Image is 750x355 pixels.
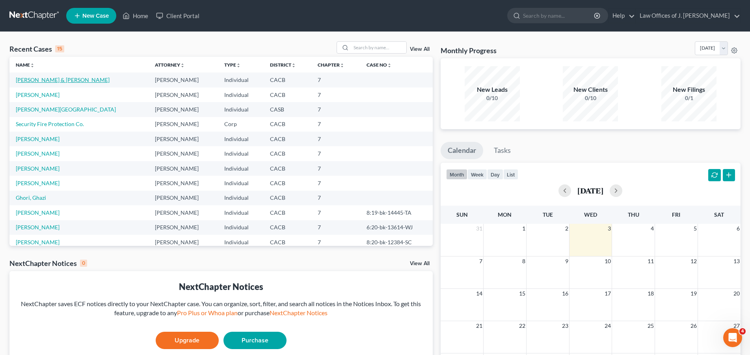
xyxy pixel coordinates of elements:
a: [PERSON_NAME] [16,136,60,142]
div: 0 [80,260,87,267]
a: [PERSON_NAME] [16,91,60,98]
td: 7 [311,72,360,87]
td: [PERSON_NAME] [149,220,218,235]
a: Case Nounfold_more [367,62,392,68]
td: Individual [218,87,264,102]
span: 3 [607,224,612,233]
span: 5 [693,224,698,233]
td: 7 [311,176,360,190]
td: 7 [311,220,360,235]
span: 26 [690,321,698,331]
td: 8:20-bk-12384-SC [360,235,433,249]
a: [PERSON_NAME] [16,239,60,245]
span: Mon [498,211,512,218]
td: 7 [311,132,360,146]
td: Individual [218,146,264,161]
a: [PERSON_NAME] [16,150,60,157]
i: unfold_more [340,63,344,68]
td: CACB [264,72,311,87]
span: New Case [82,13,109,19]
td: CACB [264,176,311,190]
a: NextChapter Notices [270,309,328,316]
iframe: Intercom live chat [723,328,742,347]
span: 31 [475,224,483,233]
a: Law Offices of J. [PERSON_NAME] [636,9,740,23]
div: 0/10 [563,94,618,102]
td: 7 [311,235,360,249]
span: 17 [604,289,612,298]
td: Individual [218,161,264,176]
span: 20 [733,289,741,298]
span: 4 [739,328,746,335]
a: Nameunfold_more [16,62,35,68]
a: [PERSON_NAME] [16,165,60,172]
td: 7 [311,87,360,102]
div: New Leads [465,85,520,94]
td: [PERSON_NAME] [149,176,218,190]
a: Tasks [487,142,518,159]
a: Purchase [223,332,287,349]
button: week [467,169,487,180]
span: 25 [647,321,655,331]
i: unfold_more [30,63,35,68]
button: list [503,169,518,180]
span: 14 [475,289,483,298]
div: 0/1 [661,94,717,102]
span: 18 [647,289,655,298]
td: 7 [311,102,360,117]
td: CACB [264,191,311,205]
td: [PERSON_NAME] [149,146,218,161]
span: 23 [561,321,569,331]
a: Attorneyunfold_more [155,62,185,68]
span: 7 [478,256,483,266]
a: Home [119,9,152,23]
a: [PERSON_NAME][GEOGRAPHIC_DATA] [16,106,116,113]
i: unfold_more [387,63,392,68]
span: 2 [564,224,569,233]
a: [PERSON_NAME] [16,224,60,230]
a: Security Fire Protection Co. [16,121,84,127]
button: month [446,169,467,180]
a: Calendar [441,142,483,159]
td: CACB [264,132,311,146]
a: Pro Plus or Whoa plan [177,309,238,316]
td: CACB [264,205,311,220]
a: [PERSON_NAME] [16,180,60,186]
a: Client Portal [152,9,203,23]
a: Ghori, Ghazi [16,194,46,201]
td: 7 [311,117,360,132]
td: Individual [218,205,264,220]
td: [PERSON_NAME] [149,205,218,220]
span: 24 [604,321,612,331]
span: 16 [561,289,569,298]
a: Help [609,9,635,23]
div: NextChapter Notices [9,258,87,268]
input: Search by name... [523,8,595,23]
div: New Filings [661,85,717,94]
a: Upgrade [156,332,219,349]
td: Individual [218,102,264,117]
a: View All [410,46,430,52]
td: CACB [264,161,311,176]
td: [PERSON_NAME] [149,191,218,205]
div: NextChapter Notices [16,281,426,293]
h3: Monthly Progress [441,46,497,55]
td: 6:20-bk-13614-WJ [360,220,433,235]
a: Typeunfold_more [224,62,241,68]
a: [PERSON_NAME] & [PERSON_NAME] [16,76,110,83]
span: Sun [456,211,468,218]
td: 7 [311,205,360,220]
td: Individual [218,72,264,87]
span: 6 [736,224,741,233]
input: Search by name... [351,42,406,53]
td: [PERSON_NAME] [149,161,218,176]
div: NextChapter saves ECF notices directly to your NextChapter case. You can organize, sort, filter, ... [16,299,426,318]
span: Fri [672,211,680,218]
td: Individual [218,220,264,235]
td: Individual [218,132,264,146]
i: unfold_more [291,63,296,68]
span: 1 [521,224,526,233]
span: 10 [604,256,612,266]
td: 8:19-bk-14445-TA [360,205,433,220]
td: [PERSON_NAME] [149,235,218,249]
